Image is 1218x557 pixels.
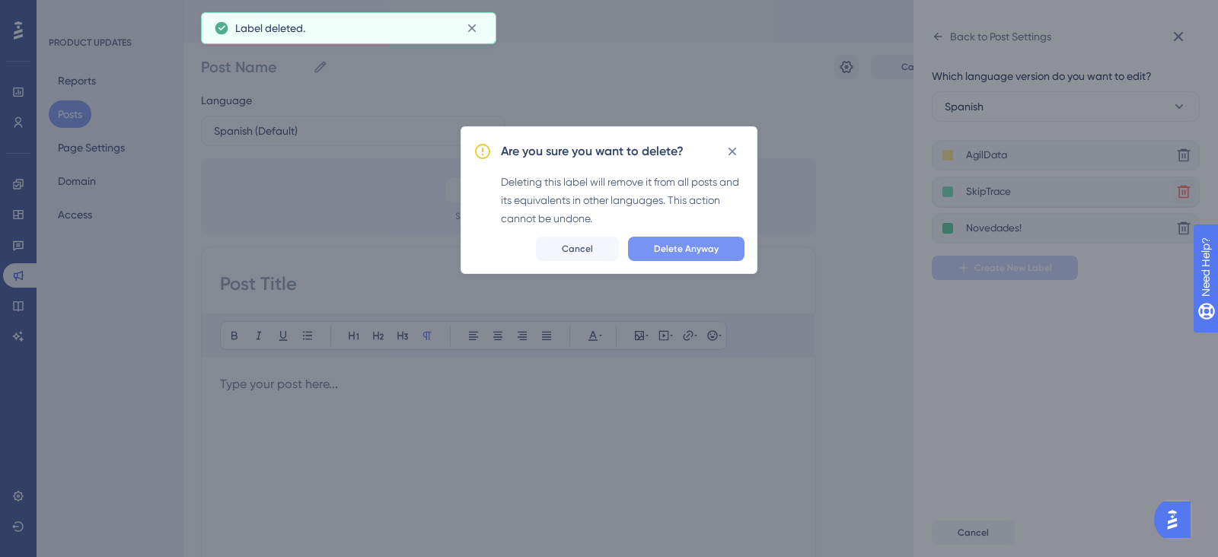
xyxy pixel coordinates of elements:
iframe: UserGuiding AI Assistant Launcher [1154,497,1200,543]
div: Deleting this label will remove it from all posts and its equivalents in other languages. This ac... [501,173,745,228]
h2: Are you sure you want to delete? [501,142,684,161]
span: Delete Anyway [654,243,719,255]
span: Label deleted. [235,19,305,37]
span: Need Help? [36,4,95,22]
span: Cancel [562,243,593,255]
